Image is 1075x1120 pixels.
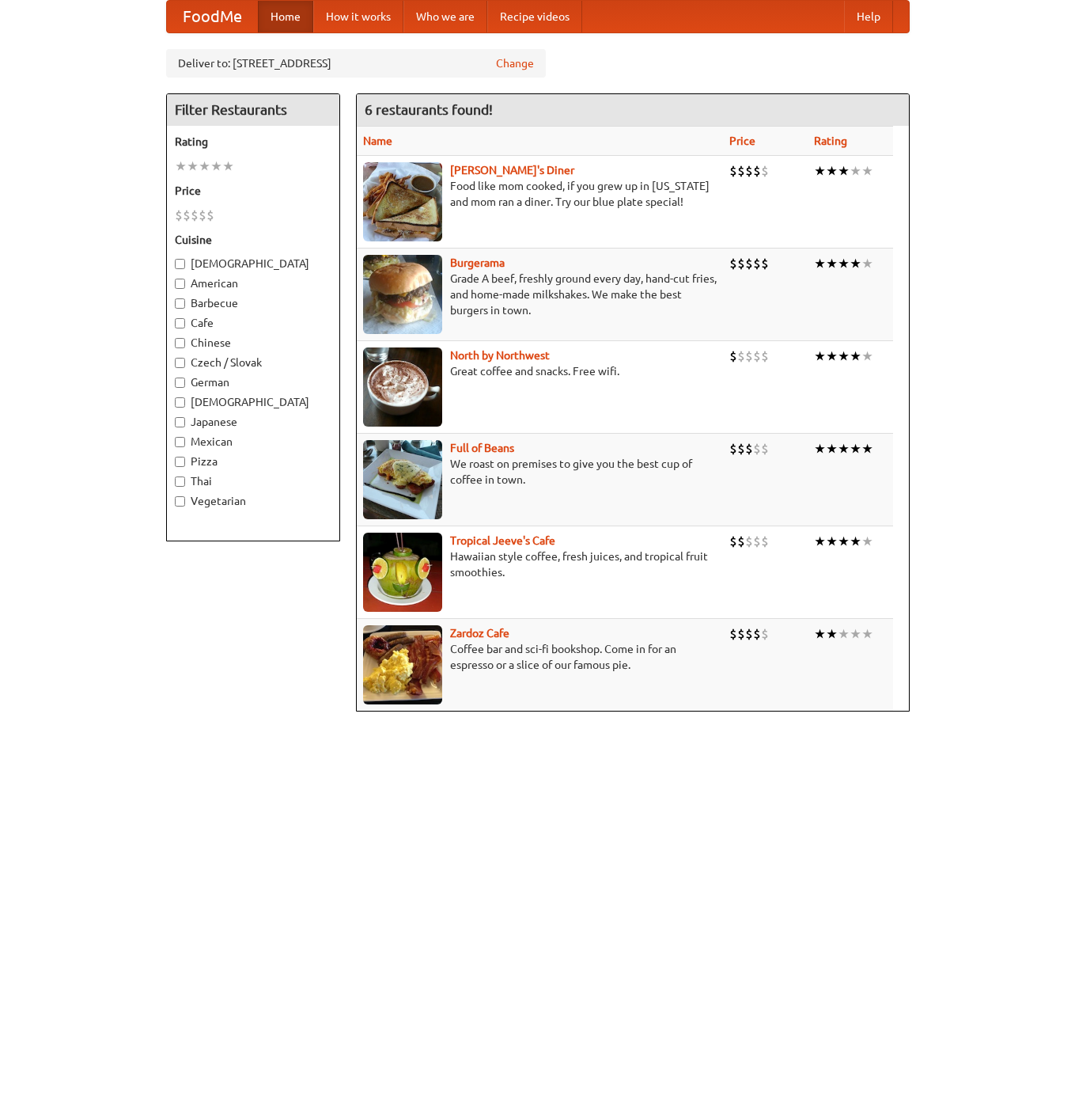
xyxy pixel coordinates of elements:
[175,397,185,408] input: [DEMOGRAPHIC_DATA]
[753,162,761,180] li: $
[761,440,769,457] li: $
[175,158,187,175] li: ★
[175,374,331,390] label: German
[729,135,755,147] a: Price
[826,255,838,272] li: ★
[850,625,861,643] li: ★
[206,207,214,224] li: $
[175,496,185,507] input: Vegetarian
[175,275,331,291] label: American
[729,255,737,272] li: $
[222,158,234,175] li: ★
[175,134,331,150] h5: Rating
[187,158,199,175] li: ★
[450,442,514,454] a: Full of Beans
[737,625,745,643] li: $
[175,338,185,348] input: Chinese
[761,625,769,643] li: $
[826,625,838,643] li: ★
[167,1,258,32] a: FoodMe
[753,347,761,365] li: $
[850,347,861,365] li: ★
[363,625,442,704] img: zardoz.jpg
[313,1,403,32] a: How it works
[850,533,861,550] li: ★
[850,255,861,272] li: ★
[363,347,442,427] img: north.jpg
[838,533,850,550] li: ★
[175,457,185,467] input: Pizza
[737,440,745,457] li: $
[450,164,574,177] b: [PERSON_NAME]'s Diner
[838,162,850,180] li: ★
[363,135,392,147] a: Name
[826,347,838,365] li: ★
[363,641,717,673] p: Coffee bar and sci-fi bookshop. Come in for an espresso or a slice of our famous pie.
[814,440,826,457] li: ★
[761,255,769,272] li: $
[729,347,737,365] li: $
[761,533,769,550] li: $
[729,162,737,180] li: $
[175,454,331,469] label: Pizza
[191,207,199,224] li: $
[363,162,442,241] img: sallys.jpg
[363,549,717,580] p: Hawaiian style coffee, fresh juices, and tropical fruit smoothies.
[745,440,753,457] li: $
[175,414,331,430] label: Japanese
[496,55,534,71] a: Change
[745,533,753,550] li: $
[175,295,331,311] label: Barbecue
[175,476,185,487] input: Thai
[365,102,493,117] ng-pluralize: 6 restaurants found!
[745,255,753,272] li: $
[210,158,222,175] li: ★
[363,456,717,488] p: We roast on premises to give you the best cup of coffee in town.
[199,158,210,175] li: ★
[729,625,737,643] li: $
[838,255,850,272] li: ★
[737,347,745,365] li: $
[175,259,185,269] input: [DEMOGRAPHIC_DATA]
[737,533,745,550] li: $
[838,347,850,365] li: ★
[175,434,331,450] label: Mexican
[861,255,873,272] li: ★
[838,440,850,457] li: ★
[861,440,873,457] li: ★
[175,358,185,368] input: Czech / Slovak
[753,255,761,272] li: $
[745,625,753,643] li: $
[175,318,185,328] input: Cafe
[814,533,826,550] li: ★
[729,533,737,550] li: $
[450,534,555,547] a: Tropical Jeeve's Cafe
[175,355,331,370] label: Czech / Slovak
[814,135,847,147] a: Rating
[166,49,546,78] div: Deliver to: [STREET_ADDRESS]
[199,207,206,224] li: $
[861,162,873,180] li: ★
[737,255,745,272] li: $
[814,347,826,365] li: ★
[826,440,838,457] li: ★
[175,417,185,427] input: Japanese
[175,183,331,199] h5: Price
[363,440,442,519] img: beans.jpg
[175,473,331,489] label: Thai
[450,256,505,269] a: Burgerama
[175,232,331,248] h5: Cuisine
[729,440,737,457] li: $
[175,335,331,351] label: Chinese
[175,256,331,271] label: [DEMOGRAPHIC_DATA]
[363,271,717,318] p: Grade A beef, freshly ground every day, hand-cut fries, and home-made milkshakes. We make the bes...
[450,627,509,640] a: Zardoz Cafe
[175,437,185,447] input: Mexican
[745,347,753,365] li: $
[826,162,838,180] li: ★
[761,162,769,180] li: $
